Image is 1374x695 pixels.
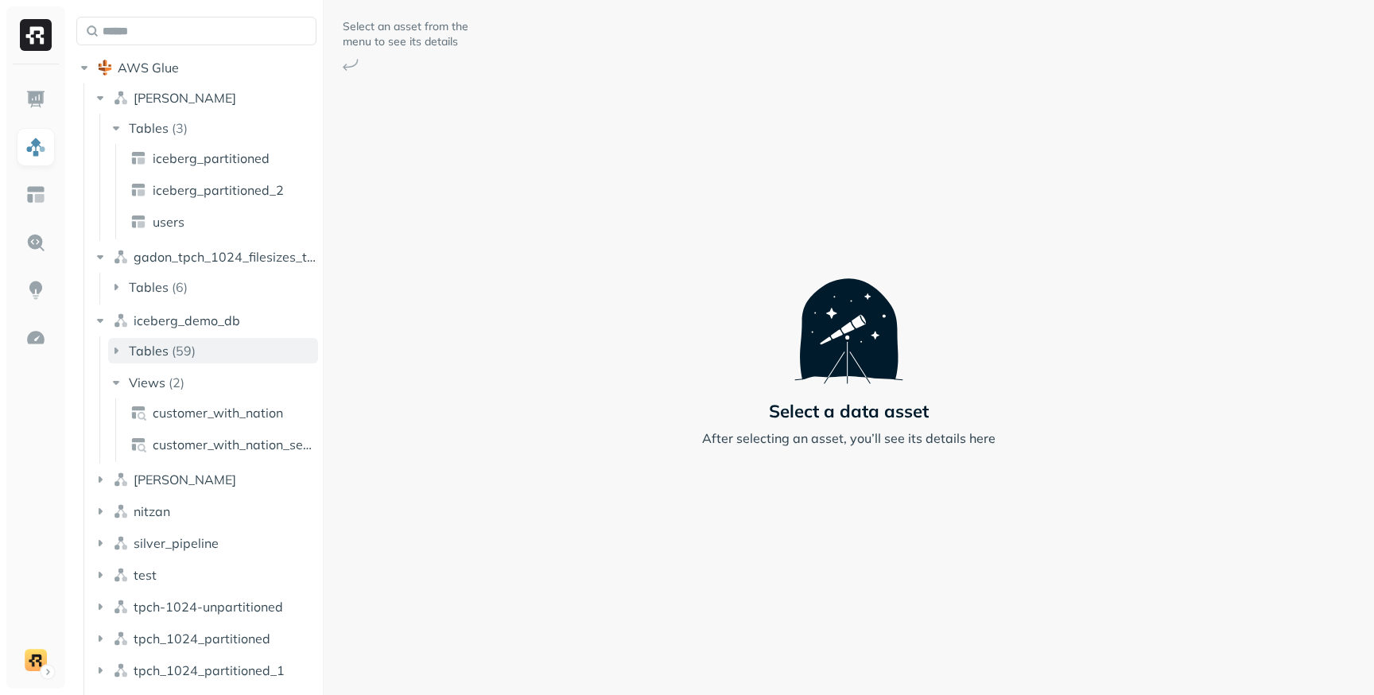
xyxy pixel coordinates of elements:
button: AWS Glue [76,55,316,80]
img: namespace [113,90,129,106]
span: [PERSON_NAME] [134,472,236,487]
span: silver_pipeline [134,535,219,551]
span: Tables [129,279,169,295]
img: namespace [113,567,129,583]
img: Insights [25,280,46,301]
img: Dashboard [25,89,46,110]
button: silver_pipeline [92,530,317,556]
img: namespace [113,662,129,678]
p: Select an asset from the menu to see its details [343,19,470,49]
p: ( 2 ) [169,375,184,390]
button: tpch_1024_partitioned_1 [92,658,317,683]
span: gadon_tpch_1024_filesizes_test [134,249,317,265]
a: iceberg_partitioned [124,146,319,171]
p: ( 6 ) [172,279,188,295]
button: tpch_1024_partitioned [92,626,317,651]
span: tpch_1024_partitioned [134,631,270,646]
span: test [134,567,157,583]
span: [PERSON_NAME] [134,90,236,106]
button: tpch-1024-unpartitioned [92,594,317,619]
button: gadon_tpch_1024_filesizes_test [92,244,317,270]
button: nitzan [92,499,317,524]
img: Assets [25,137,46,157]
button: iceberg_demo_db [92,308,317,333]
span: Views [129,375,165,390]
span: AWS Glue [118,60,179,76]
span: customer_with_nation_second [153,437,312,452]
a: users [124,209,319,235]
button: Views(2) [108,370,318,395]
img: Asset Explorer [25,184,46,205]
img: namespace [113,503,129,519]
span: nitzan [134,503,170,519]
img: namespace [113,472,129,487]
span: iceberg_partitioned_2 [153,182,284,198]
p: ( 59 ) [172,343,196,359]
img: Query Explorer [25,232,46,253]
img: table [130,150,146,166]
button: test [92,562,317,588]
span: customer_with_nation [153,405,283,421]
img: Optimization [25,328,46,348]
img: Ryft [20,19,52,51]
img: table [130,182,146,198]
button: [PERSON_NAME] [92,467,317,492]
span: iceberg_demo_db [134,313,240,328]
img: Arrow [343,59,359,71]
span: tpch-1024-unpartitioned [134,599,283,615]
img: namespace [113,631,129,646]
button: Tables(6) [108,274,318,300]
img: namespace [113,249,129,265]
button: Tables(3) [108,115,318,141]
a: customer_with_nation [124,400,319,425]
a: customer_with_nation_second [124,432,319,457]
p: Select a data asset [769,400,929,422]
span: users [153,214,184,230]
img: demo [25,649,47,671]
img: root [97,60,113,76]
img: view [130,437,146,452]
img: view [130,405,146,421]
img: namespace [113,313,129,328]
span: tpch_1024_partitioned_1 [134,662,285,678]
p: After selecting an asset, you’ll see its details here [702,429,996,448]
span: iceberg_partitioned [153,150,270,166]
span: Tables [129,343,169,359]
span: Tables [129,120,169,136]
img: Telescope [794,247,903,384]
img: namespace [113,535,129,551]
button: [PERSON_NAME] [92,85,317,111]
a: iceberg_partitioned_2 [124,177,319,203]
p: ( 3 ) [172,120,188,136]
button: Tables(59) [108,338,318,363]
img: namespace [113,599,129,615]
img: table [130,214,146,230]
